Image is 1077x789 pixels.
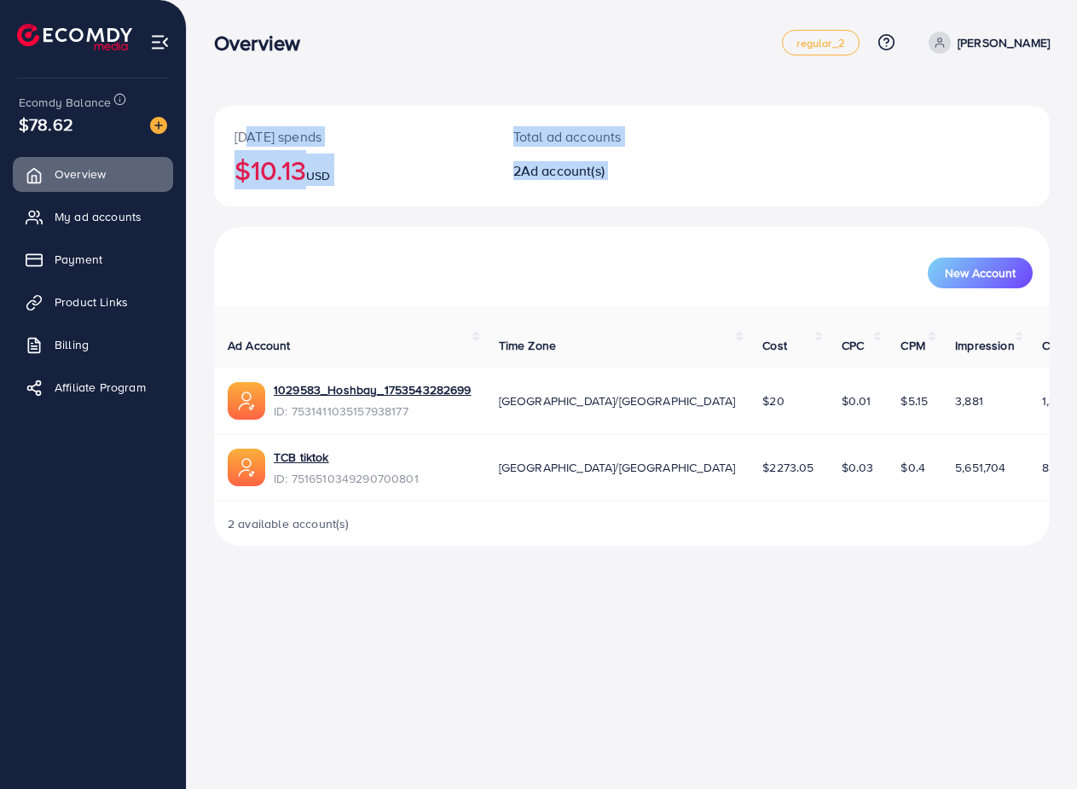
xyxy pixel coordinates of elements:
[521,161,605,180] span: Ad account(s)
[513,163,681,179] h2: 2
[55,251,102,268] span: Payment
[796,38,844,49] span: regular_2
[513,126,681,147] p: Total ad accounts
[13,370,173,404] a: Affiliate Program
[900,337,924,354] span: CPM
[955,459,1005,476] span: 5,651,704
[306,167,330,184] span: USD
[782,30,859,55] a: regular_2
[499,392,736,409] span: [GEOGRAPHIC_DATA]/[GEOGRAPHIC_DATA]
[1042,392,1070,409] span: 1,383
[928,258,1033,288] button: New Account
[900,459,925,476] span: $0.4
[55,165,106,183] span: Overview
[228,515,350,532] span: 2 available account(s)
[55,293,128,310] span: Product Links
[17,24,132,50] img: logo
[842,392,871,409] span: $0.01
[228,449,265,486] img: ic-ads-acc.e4c84228.svg
[228,382,265,420] img: ic-ads-acc.e4c84228.svg
[945,267,1016,279] span: New Account
[150,32,170,52] img: menu
[13,200,173,234] a: My ad accounts
[274,449,419,466] a: TCB tiktok
[900,392,928,409] span: $5.15
[1042,337,1074,354] span: Clicks
[1005,712,1064,776] iframe: Chat
[13,157,173,191] a: Overview
[13,328,173,362] a: Billing
[55,379,146,396] span: Affiliate Program
[842,459,874,476] span: $0.03
[274,470,419,487] span: ID: 7516510349290700801
[235,154,472,186] h2: $10.13
[955,337,1015,354] span: Impression
[274,403,472,420] span: ID: 7531411035157938177
[1042,459,1077,476] span: 88,413
[13,242,173,276] a: Payment
[214,31,314,55] h3: Overview
[762,392,784,409] span: $20
[499,337,556,354] span: Time Zone
[235,126,472,147] p: [DATE] spends
[13,285,173,319] a: Product Links
[150,117,167,134] img: image
[762,459,814,476] span: $2273.05
[228,337,291,354] span: Ad Account
[922,32,1050,54] a: [PERSON_NAME]
[955,392,983,409] span: 3,881
[19,94,111,111] span: Ecomdy Balance
[55,208,142,225] span: My ad accounts
[762,337,787,354] span: Cost
[55,336,89,353] span: Billing
[19,112,73,136] span: $78.62
[958,32,1050,53] p: [PERSON_NAME]
[499,459,736,476] span: [GEOGRAPHIC_DATA]/[GEOGRAPHIC_DATA]
[842,337,864,354] span: CPC
[274,381,472,398] a: 1029583_Hoshbay_1753543282699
